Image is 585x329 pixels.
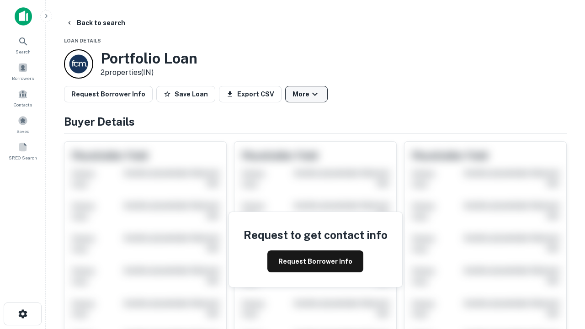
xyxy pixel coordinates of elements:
[12,74,34,82] span: Borrowers
[101,50,197,67] h3: Portfolio Loan
[101,67,197,78] p: 2 properties (IN)
[219,86,282,102] button: Export CSV
[62,15,129,31] button: Back to search
[64,86,153,102] button: Request Borrower Info
[9,154,37,161] span: SREO Search
[16,48,31,55] span: Search
[3,112,43,137] a: Saved
[3,59,43,84] a: Borrowers
[15,7,32,26] img: capitalize-icon.png
[14,101,32,108] span: Contacts
[3,138,43,163] a: SREO Search
[16,127,30,135] span: Saved
[156,86,215,102] button: Save Loan
[64,113,567,130] h4: Buyer Details
[539,227,585,271] iframe: Chat Widget
[64,38,101,43] span: Loan Details
[3,85,43,110] a: Contacts
[244,227,388,243] h4: Request to get contact info
[267,250,363,272] button: Request Borrower Info
[3,32,43,57] a: Search
[285,86,328,102] button: More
